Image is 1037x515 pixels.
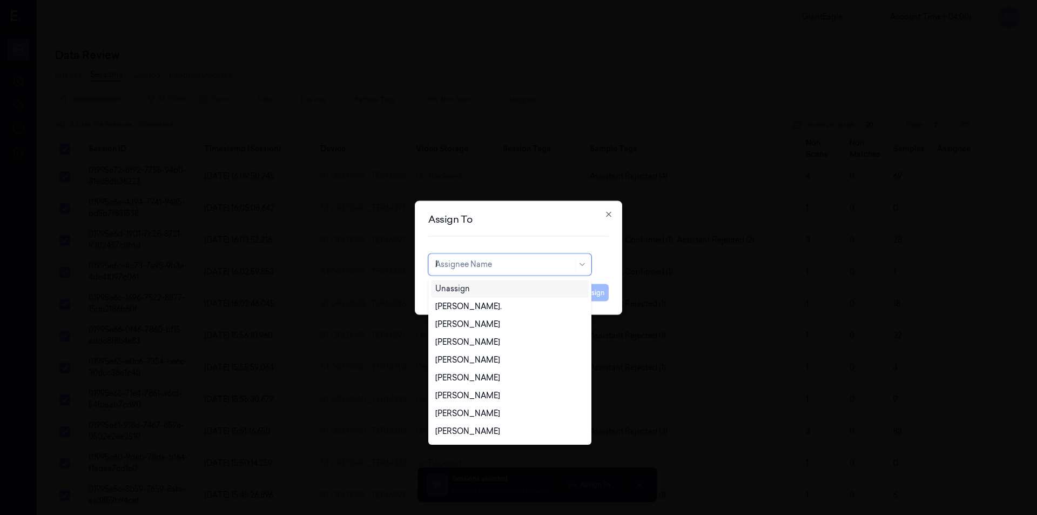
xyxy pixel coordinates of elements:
div: [PERSON_NAME]. [435,301,502,312]
div: [PERSON_NAME] [435,337,500,348]
div: [PERSON_NAME] [435,372,500,384]
div: [PERSON_NAME] [435,426,500,437]
h2: Assign To [428,214,609,224]
div: [PERSON_NAME] [435,390,500,402]
div: [PERSON_NAME] [435,408,500,419]
div: Unassign [435,283,470,295]
div: [PERSON_NAME] [435,319,500,330]
div: [PERSON_NAME] [435,355,500,366]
